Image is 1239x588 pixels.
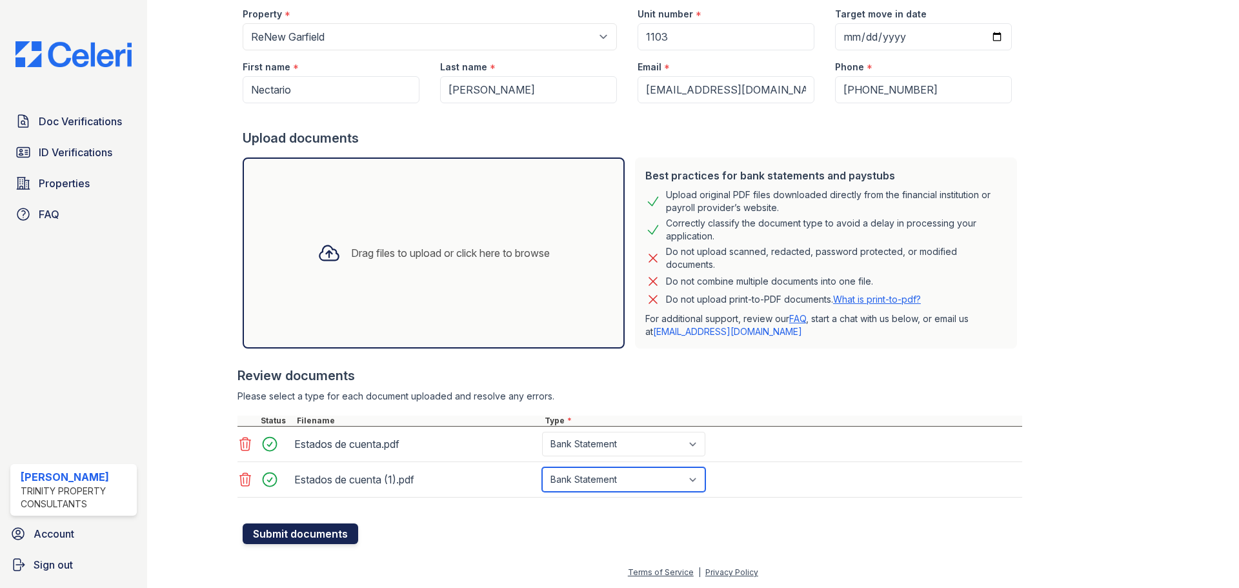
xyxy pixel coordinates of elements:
[34,557,73,573] span: Sign out
[638,8,693,21] label: Unit number
[666,245,1007,271] div: Do not upload scanned, redacted, password protected, or modified documents.
[10,108,137,134] a: Doc Verifications
[789,313,806,324] a: FAQ
[835,8,927,21] label: Target move in date
[705,567,758,577] a: Privacy Policy
[653,326,802,337] a: [EMAIL_ADDRESS][DOMAIN_NAME]
[835,61,864,74] label: Phone
[258,416,294,426] div: Status
[39,114,122,129] span: Doc Verifications
[698,567,701,577] div: |
[645,312,1007,338] p: For additional support, review our , start a chat with us below, or email us at
[833,294,921,305] a: What is print-to-pdf?
[440,61,487,74] label: Last name
[666,217,1007,243] div: Correctly classify the document type to avoid a delay in processing your application.
[5,552,142,578] a: Sign out
[21,485,132,511] div: Trinity Property Consultants
[39,176,90,191] span: Properties
[10,139,137,165] a: ID Verifications
[638,61,661,74] label: Email
[666,274,873,289] div: Do not combine multiple documents into one file.
[542,416,1022,426] div: Type
[243,523,358,544] button: Submit documents
[5,521,142,547] a: Account
[21,469,132,485] div: [PERSON_NAME]
[34,526,74,542] span: Account
[237,390,1022,403] div: Please select a type for each document uploaded and resolve any errors.
[243,129,1022,147] div: Upload documents
[294,416,542,426] div: Filename
[39,207,59,222] span: FAQ
[294,434,537,454] div: Estados de cuenta.pdf
[666,293,921,306] p: Do not upload print-to-PDF documents.
[10,201,137,227] a: FAQ
[628,567,694,577] a: Terms of Service
[237,367,1022,385] div: Review documents
[645,168,1007,183] div: Best practices for bank statements and paystubs
[243,61,290,74] label: First name
[666,188,1007,214] div: Upload original PDF files downloaded directly from the financial institution or payroll provider’...
[243,8,282,21] label: Property
[5,41,142,67] img: CE_Logo_Blue-a8612792a0a2168367f1c8372b55b34899dd931a85d93a1a3d3e32e68fde9ad4.png
[39,145,112,160] span: ID Verifications
[294,469,537,490] div: Estados de cuenta (1).pdf
[351,245,550,261] div: Drag files to upload or click here to browse
[10,170,137,196] a: Properties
